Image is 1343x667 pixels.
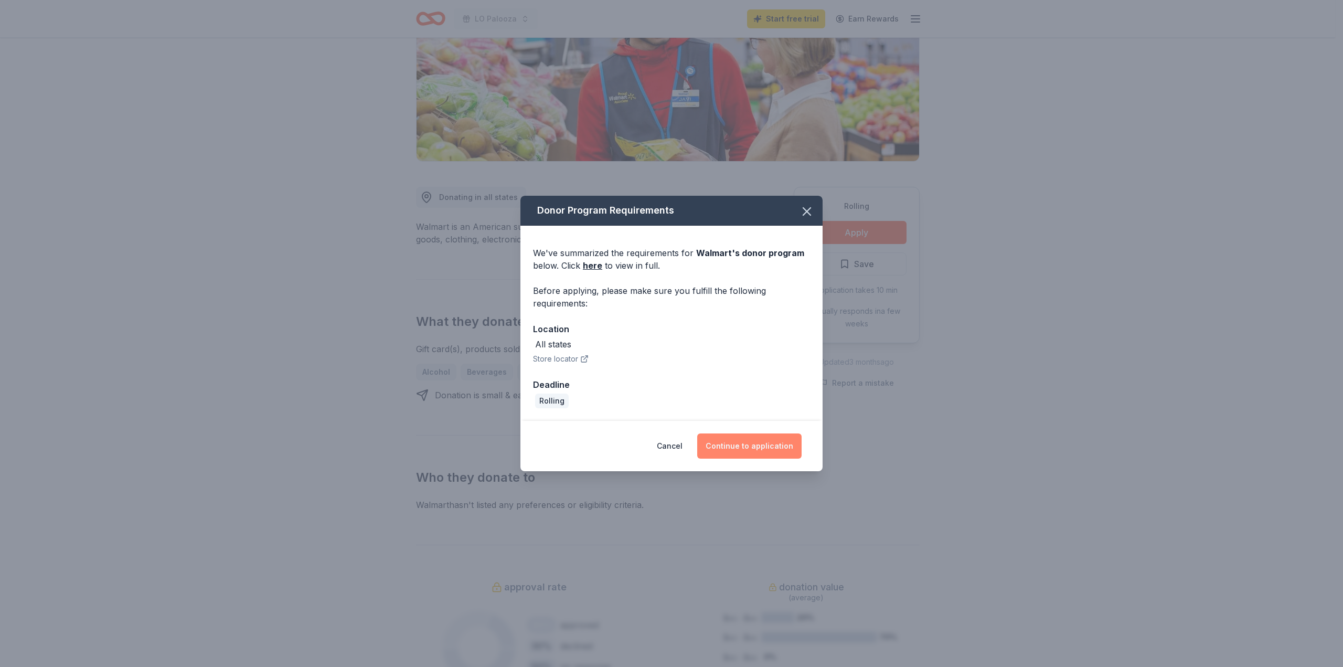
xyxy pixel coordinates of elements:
[533,378,810,391] div: Deadline
[535,394,569,408] div: Rolling
[697,433,802,459] button: Continue to application
[535,338,571,351] div: All states
[533,284,810,310] div: Before applying, please make sure you fulfill the following requirements:
[657,433,683,459] button: Cancel
[533,322,810,336] div: Location
[520,196,823,226] div: Donor Program Requirements
[533,353,589,365] button: Store locator
[696,248,804,258] span: Walmart 's donor program
[583,259,602,272] a: here
[533,247,810,272] div: We've summarized the requirements for below. Click to view in full.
